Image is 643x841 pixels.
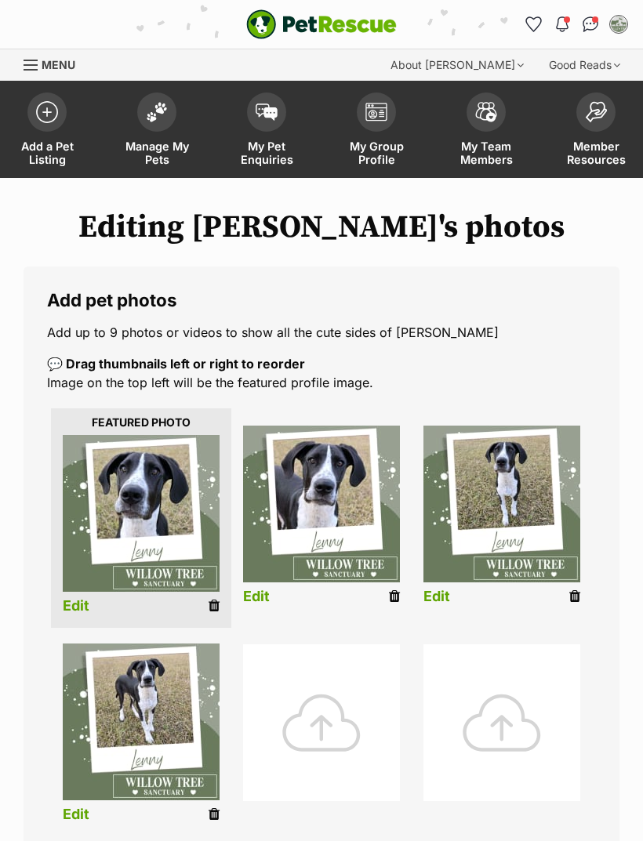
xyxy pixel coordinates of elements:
div: Good Reads [538,49,631,81]
a: PetRescue [246,9,397,39]
a: Menu [24,49,86,78]
img: svn7lzzypnco8h836sll.jpg [423,426,580,582]
a: Favourites [521,12,547,37]
a: Edit [423,589,450,605]
span: Manage My Pets [122,140,192,166]
img: member-resources-icon-8e73f808a243e03378d46382f2149f9095a855e16c252ad45f914b54edf8863c.svg [585,101,607,122]
img: notifications-46538b983faf8c2785f20acdc204bb7945ddae34d4c08c2a6579f10ce5e182be.svg [556,16,569,32]
a: Manage My Pets [102,85,212,178]
div: About [PERSON_NAME] [380,49,535,81]
img: logo-e224e6f780fb5917bec1dbf3a21bbac754714ae5b6737aabdf751b685950b380.svg [246,9,397,39]
span: Add a Pet Listing [12,140,82,166]
span: My Pet Enquiries [231,140,302,166]
b: 💬 Drag thumbnails left or right to reorder [47,356,305,372]
img: chat-41dd97257d64d25036548639549fe6c8038ab92f7586957e7f3b1b290dea8141.svg [583,16,599,32]
ul: Account quick links [521,12,631,37]
button: Notifications [550,12,575,37]
span: Menu [42,58,75,71]
img: pet-enquiries-icon-7e3ad2cf08bfb03b45e93fb7055b45f3efa6380592205ae92323e6603595dc1f.svg [256,103,278,121]
a: Edit [63,807,89,823]
img: group-profile-icon-3fa3cf56718a62981997c0bc7e787c4b2cf8bcc04b72c1350f741eb67cf2f40e.svg [365,103,387,121]
legend: Add pet photos [47,290,596,310]
a: My Group Profile [321,85,431,178]
p: Add up to 9 photos or videos to show all the cute sides of [PERSON_NAME] [47,323,596,342]
img: manage-my-pets-icon-02211641906a0b7f246fdf0571729dbe1e7629f14944591b6c1af311fb30b64b.svg [146,102,168,122]
img: team-members-icon-5396bd8760b3fe7c0b43da4ab00e1e3bb1a5d9ba89233759b79545d2d3fc5d0d.svg [475,102,497,122]
a: Edit [63,598,89,614]
h1: Editing [PERSON_NAME]'s photos [24,209,619,245]
img: az0wuhcdpsadawpxpwa1.jpg [63,435,220,592]
button: My account [606,12,631,37]
span: My Group Profile [341,140,412,166]
a: Conversations [578,12,603,37]
span: Member Resources [561,140,631,166]
a: My Team Members [431,85,541,178]
a: My Pet Enquiries [212,85,321,178]
span: My Team Members [451,140,521,166]
img: Willow Tree Sanctuary profile pic [611,16,627,32]
img: dldlgs3c0xm75mlzlplh.jpg [243,426,400,582]
p: Image on the top left will be the featured profile image. [47,354,596,392]
img: ghroly1pqopidyibpntk.jpg [63,643,220,800]
img: add-pet-listing-icon-0afa8454b4691262ce3f59096e99ab1cd57d4a30225e0717b998d2c9b9846f56.svg [36,101,58,123]
a: Edit [243,589,270,605]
